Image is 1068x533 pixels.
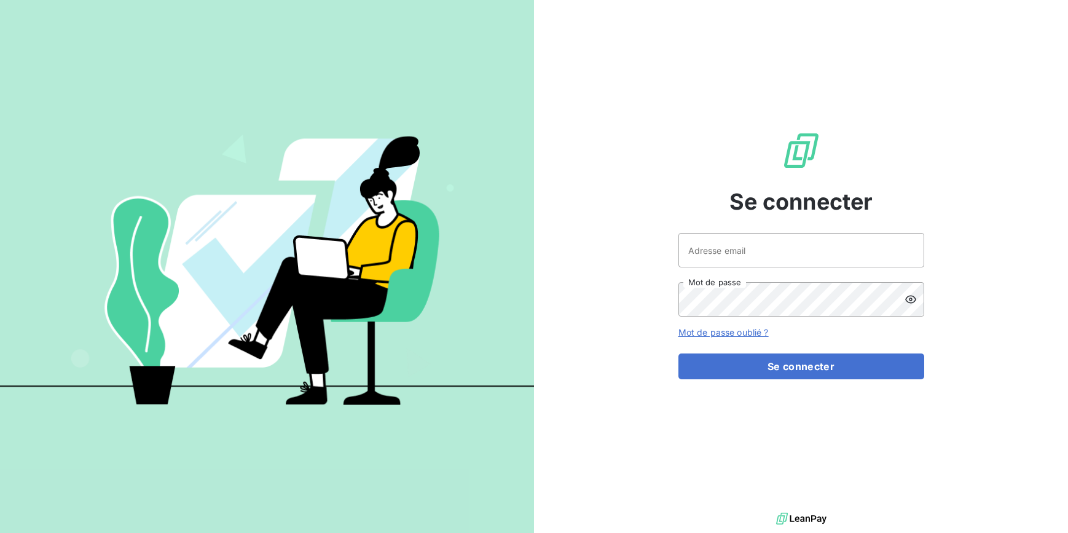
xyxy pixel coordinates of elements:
[776,510,827,528] img: logo
[729,185,873,218] span: Se connecter
[678,233,924,267] input: placeholder
[678,353,924,379] button: Se connecter
[678,327,769,338] a: Mot de passe oublié ?
[782,131,821,170] img: Logo LeanPay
